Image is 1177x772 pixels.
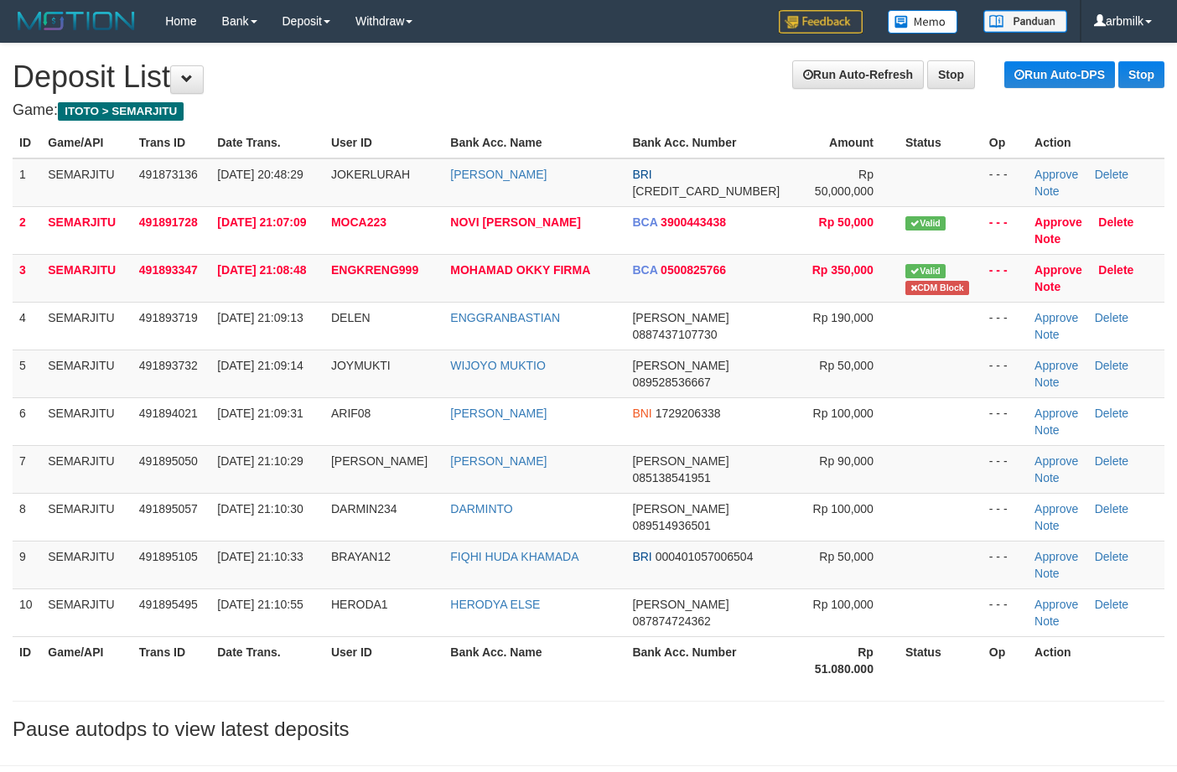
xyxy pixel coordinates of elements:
[217,598,303,611] span: [DATE] 21:10:55
[632,614,710,628] span: 087874724362
[139,454,198,468] span: 491895050
[625,636,800,684] th: Bank Acc. Number
[13,493,41,541] td: 8
[443,127,625,158] th: Bank Acc. Name
[819,454,874,468] span: Rp 90,000
[217,359,303,372] span: [DATE] 21:09:14
[813,598,874,611] span: Rp 100,000
[1034,215,1082,229] a: Approve
[632,328,717,341] span: 0887437107730
[41,397,132,445] td: SEMARJITU
[331,502,397,516] span: DARMIN234
[1034,502,1078,516] a: Approve
[217,168,303,181] span: [DATE] 20:48:29
[331,598,388,611] span: HERODA1
[58,102,184,121] span: ITOTO > SEMARJITU
[450,359,546,372] a: WIJOYO MUKTIO
[625,127,800,158] th: Bank Acc. Number
[1098,263,1133,277] a: Delete
[983,127,1028,158] th: Op
[13,102,1164,119] h4: Game:
[139,359,198,372] span: 491893732
[331,311,371,324] span: DELEN
[13,350,41,397] td: 5
[13,158,41,207] td: 1
[819,215,874,229] span: Rp 50,000
[1095,407,1128,420] a: Delete
[905,281,969,295] span: Transfer CDM blocked
[632,519,710,532] span: 089514936501
[1034,280,1060,293] a: Note
[450,502,512,516] a: DARMINTO
[41,206,132,254] td: SEMARJITU
[632,550,651,563] span: BRI
[1034,407,1078,420] a: Approve
[661,263,726,277] span: 0500825766
[13,127,41,158] th: ID
[217,263,306,277] span: [DATE] 21:08:48
[983,397,1028,445] td: - - -
[1034,567,1060,580] a: Note
[132,636,210,684] th: Trans ID
[331,359,391,372] span: JOYMUKTI
[632,454,728,468] span: [PERSON_NAME]
[139,407,198,420] span: 491894021
[1095,550,1128,563] a: Delete
[1095,454,1128,468] a: Delete
[656,550,754,563] span: 000401057006504
[983,206,1028,254] td: - - -
[217,502,303,516] span: [DATE] 21:10:30
[13,8,140,34] img: MOTION_logo.png
[1095,168,1128,181] a: Delete
[450,598,540,611] a: HERODYA ELSE
[13,445,41,493] td: 7
[661,215,726,229] span: 3900443438
[41,588,132,636] td: SEMARJITU
[888,10,958,34] img: Button%20Memo.svg
[1034,598,1078,611] a: Approve
[1098,215,1133,229] a: Delete
[13,636,41,684] th: ID
[324,636,443,684] th: User ID
[450,311,560,324] a: ENGGRANBASTIAN
[450,407,547,420] a: [PERSON_NAME]
[1034,471,1060,484] a: Note
[331,215,386,229] span: MOCA223
[1034,550,1078,563] a: Approve
[632,311,728,324] span: [PERSON_NAME]
[632,407,651,420] span: BNI
[450,215,581,229] a: NOVI [PERSON_NAME]
[217,454,303,468] span: [DATE] 21:10:29
[139,263,198,277] span: 491893347
[812,263,874,277] span: Rp 350,000
[139,168,198,181] span: 491873136
[899,636,983,684] th: Status
[217,215,306,229] span: [DATE] 21:07:09
[1034,184,1060,198] a: Note
[927,60,975,89] a: Stop
[1118,61,1164,88] a: Stop
[1034,454,1078,468] a: Approve
[632,359,728,372] span: [PERSON_NAME]
[632,168,651,181] span: BRI
[983,302,1028,350] td: - - -
[779,10,863,34] img: Feedback.jpg
[792,60,924,89] a: Run Auto-Refresh
[632,215,657,229] span: BCA
[983,636,1028,684] th: Op
[813,407,874,420] span: Rp 100,000
[1004,61,1115,88] a: Run Auto-DPS
[632,263,657,277] span: BCA
[1034,376,1060,389] a: Note
[132,127,210,158] th: Trans ID
[983,541,1028,588] td: - - -
[450,454,547,468] a: [PERSON_NAME]
[210,636,324,684] th: Date Trans.
[801,636,899,684] th: Rp 51.080.000
[13,718,1164,740] h3: Pause autodps to view latest deposits
[139,550,198,563] span: 491895105
[210,127,324,158] th: Date Trans.
[13,588,41,636] td: 10
[1034,168,1078,181] a: Approve
[983,445,1028,493] td: - - -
